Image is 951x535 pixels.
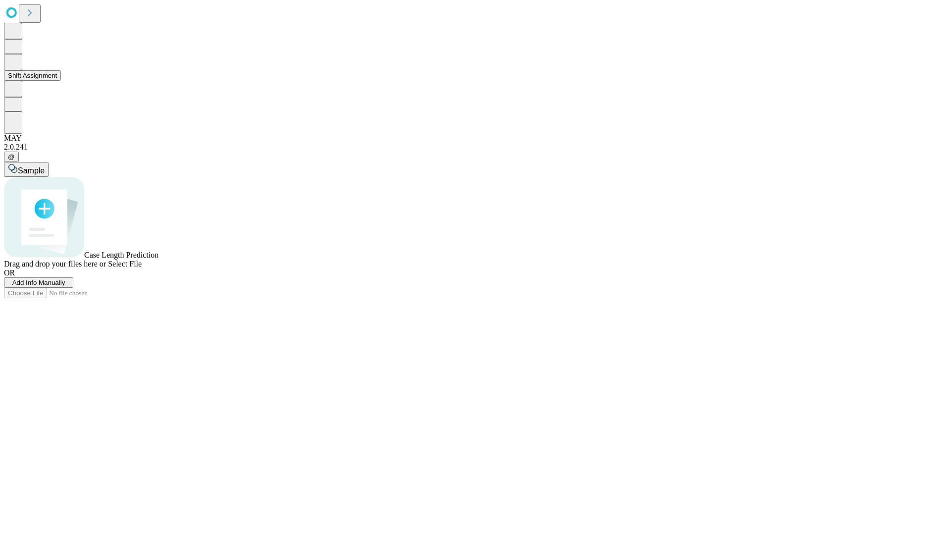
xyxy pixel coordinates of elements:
[8,153,15,160] span: @
[108,260,142,268] span: Select File
[4,143,947,152] div: 2.0.241
[12,279,65,286] span: Add Info Manually
[4,70,61,81] button: Shift Assignment
[4,152,19,162] button: @
[18,166,45,175] span: Sample
[4,277,73,288] button: Add Info Manually
[4,268,15,277] span: OR
[84,251,158,259] span: Case Length Prediction
[4,260,106,268] span: Drag and drop your files here or
[4,162,49,177] button: Sample
[4,134,947,143] div: MAY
